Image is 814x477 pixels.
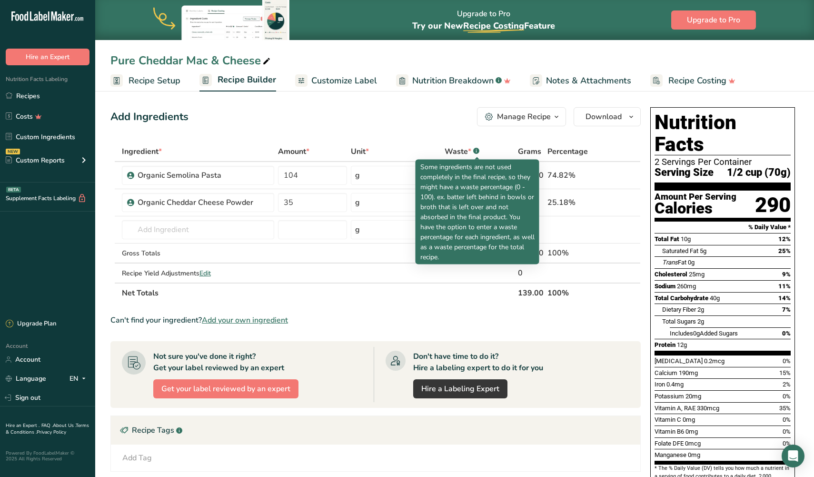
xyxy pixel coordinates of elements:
span: Ingredient [122,146,162,157]
span: 0.4mg [666,381,684,388]
div: g [355,224,360,235]
div: Upgrade Plan [6,319,56,329]
span: Try our New Feature [412,20,555,31]
span: 10g [681,235,691,243]
span: Recipe Costing [668,74,726,87]
div: Amount Per Serving [655,193,736,202]
span: 0g [693,330,700,337]
span: 0% [783,440,791,447]
span: Iron [655,381,665,388]
span: Total Carbohydrate [655,294,708,302]
span: 0mcg [685,440,701,447]
span: Add your own ingredient [202,315,288,326]
div: Add Ingredients [110,109,189,125]
span: Includes Added Sugars [670,330,738,337]
a: Recipe Setup [110,70,180,91]
span: Manganese [655,451,686,458]
div: Can't find your ingredient? [110,315,641,326]
span: Get your label reviewed by an expert [161,383,290,395]
span: 0% [782,330,791,337]
div: Don't have time to do it? Hire a labeling expert to do it for you [413,351,543,374]
a: Hire an Expert . [6,422,40,429]
span: 0.2mcg [704,357,725,365]
button: Get your label reviewed by an expert [153,379,298,398]
div: Gross Totals [122,248,274,258]
span: 1/2 cup (70g) [727,167,791,179]
div: BETA [6,187,21,193]
div: g [355,197,360,208]
a: Language [6,370,46,387]
th: 100% [546,283,597,303]
span: Unit [351,146,369,157]
span: 7% [782,306,791,313]
span: 0% [783,393,791,400]
span: Vitamin B6 [655,428,684,435]
span: Notes & Attachments [546,74,631,87]
div: 2 Servings Per Container [655,157,791,167]
div: Not sure you've done it right? Get your label reviewed by an expert [153,351,284,374]
a: Recipe Builder [199,69,276,92]
div: 74.82% [547,170,596,181]
div: Powered By FoodLabelMaker © 2025 All Rights Reserved [6,450,89,462]
button: Manage Recipe [477,107,566,126]
span: Dietary Fiber [662,306,696,313]
span: 12% [778,235,791,243]
div: Organic Cheddar Cheese Powder [138,197,257,208]
span: Vitamin C [655,416,681,423]
span: Recipe Costing [463,20,524,31]
span: Recipe Setup [129,74,180,87]
span: 330mcg [697,405,719,412]
a: Hire a Labeling Expert [413,379,507,398]
span: Folate DFE [655,440,684,447]
div: 25.18% [547,197,596,208]
div: 100% [547,247,596,259]
i: Trans [662,259,678,266]
div: g [355,170,360,181]
a: FAQ . [41,422,53,429]
span: Upgrade to Pro [687,14,740,26]
button: Download [574,107,641,126]
div: Custom Reports [6,155,65,165]
div: Add Tag [122,452,152,464]
div: EN [69,373,89,385]
input: Add Ingredient [122,220,274,239]
p: Some ingredients are not used completely in the final recipe, so they might have a waste percenta... [420,162,535,262]
span: 0mg [683,416,695,423]
span: 260mg [677,283,696,290]
span: Customize Label [311,74,377,87]
span: 40g [710,294,720,302]
span: Cholesterol [655,271,687,278]
th: 139.00 [516,283,546,303]
span: Recipe Builder [218,73,276,86]
span: Download [586,111,622,122]
span: Sodium [655,283,675,290]
span: Nutrition Breakdown [412,74,494,87]
span: 9% [782,271,791,278]
div: 0 [518,267,544,279]
span: Vitamin A, RAE [655,405,695,412]
span: 20mg [685,393,701,400]
span: Total Fat [655,235,679,243]
span: Serving Size [655,167,714,179]
a: About Us . [53,422,76,429]
span: Total Sugars [662,318,696,325]
a: Notes & Attachments [530,70,631,91]
span: Potassium [655,393,684,400]
a: Nutrition Breakdown [396,70,511,91]
span: 25% [778,247,791,254]
span: 11% [778,283,791,290]
div: Recipe Yield Adjustments [122,268,274,278]
a: Privacy Policy [37,429,66,436]
section: % Daily Value * [655,222,791,233]
span: Saturated Fat [662,247,698,254]
span: Fat [662,259,686,266]
span: Protein [655,341,675,348]
a: Recipe Costing [650,70,735,91]
span: Percentage [547,146,588,157]
div: Organic Semolina Pasta [138,170,257,181]
span: 0% [783,416,791,423]
div: Recipe Tags [111,416,640,445]
button: Hire an Expert [6,49,89,65]
span: Amount [278,146,309,157]
span: 0% [783,357,791,365]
